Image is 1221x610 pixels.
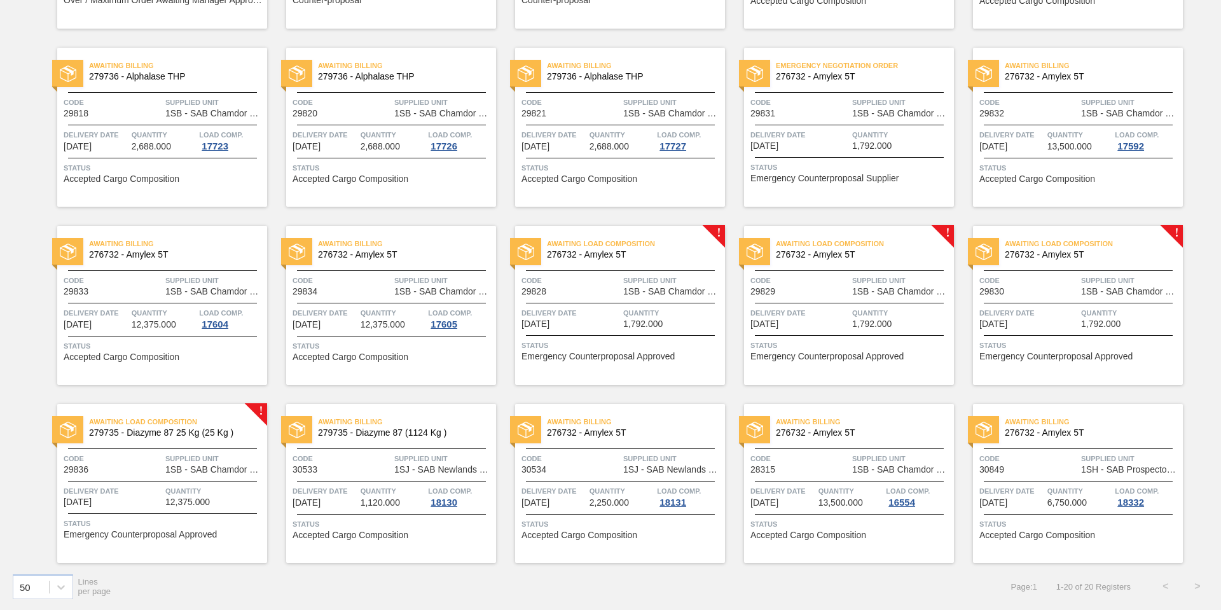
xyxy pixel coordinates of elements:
span: Awaiting Billing [89,59,267,72]
span: Supplied Unit [623,452,722,465]
span: Code [979,452,1078,465]
span: Status [979,518,1180,530]
span: Awaiting Load Composition [547,237,725,250]
img: status [976,66,992,82]
img: status [289,244,305,260]
span: Status [293,518,493,530]
span: Delivery Date [293,485,357,497]
span: 276732 - Amylex 5T [776,250,944,260]
span: 08/01/2025 [64,497,92,507]
span: Accepted Cargo Composition [979,530,1095,540]
span: Accepted Cargo Composition [293,174,408,184]
span: Load Comp. [1115,128,1159,141]
span: Accepted Cargo Composition [750,530,866,540]
img: status [518,422,534,438]
span: Status [293,162,493,174]
span: Supplied Unit [852,96,951,109]
span: Emergency Counterproposal Approved [64,530,217,539]
span: 13,500.000 [818,498,863,508]
span: 29833 [64,287,88,296]
img: status [60,422,76,438]
span: Delivery Date [750,128,849,141]
a: statusAwaiting Billing279736 - Alphalase THPCode29818Supplied Unit1SB - SAB Chamdor BreweryDelive... [38,48,267,207]
span: 29828 [521,287,546,296]
span: 276732 - Amylex 5T [89,250,257,260]
a: statusAwaiting Billing279735 - Diazyme 87 (1124 Kg )Code30533Supplied Unit1SJ - SAB Newlands Brew... [267,404,496,563]
span: 279735 - Diazyme 87 25 Kg (25 Kg ) [89,428,257,438]
span: Delivery Date [293,128,357,141]
span: Accepted Cargo Composition [64,174,179,184]
a: !statusAwaiting Load Composition276732 - Amylex 5TCode29828Supplied Unit1SB - SAB Chamdor Brewery... [496,226,725,385]
span: Load Comp. [657,128,701,141]
span: Supplied Unit [1081,452,1180,465]
span: 1SB - SAB Chamdor Brewery [165,465,264,475]
span: Delivery Date [750,307,849,319]
span: 279736 - Alphalase THP [89,72,257,81]
span: 29830 [979,287,1004,296]
span: Load Comp. [886,485,930,497]
span: 1SB - SAB Chamdor Brewery [623,109,722,118]
span: Code [521,452,620,465]
span: 276732 - Amylex 5T [1005,428,1173,438]
span: 1SB - SAB Chamdor Brewery [394,109,493,118]
span: Quantity [852,307,951,319]
span: Load Comp. [428,128,472,141]
span: 08/10/2025 [521,498,549,508]
span: Code [293,452,391,465]
span: Emergency Negotiation Order [776,59,954,72]
a: statusAwaiting Billing276732 - Amylex 5TCode28315Supplied Unit1SB - SAB Chamdor BreweryDelivery D... [725,404,954,563]
img: status [518,66,534,82]
span: 07/18/2025 [979,142,1007,151]
span: 12,375.000 [361,320,405,329]
span: 279736 - Alphalase THP [547,72,715,81]
a: Load Comp.18332 [1115,485,1180,508]
span: 279736 - Alphalase THP [318,72,486,81]
button: > [1182,571,1213,602]
span: Quantity [818,485,883,497]
span: Status [979,162,1180,174]
span: 29818 [64,109,88,118]
span: Quantity [590,485,654,497]
span: 07/18/2025 [64,142,92,151]
span: Quantity [852,128,951,141]
span: 2,688.000 [590,142,629,151]
span: Supplied Unit [623,96,722,109]
span: 30533 [293,465,317,475]
span: Code [64,274,162,287]
span: 12,375.000 [132,320,176,329]
a: statusAwaiting Billing279736 - Alphalase THPCode29821Supplied Unit1SB - SAB Chamdor BreweryDelive... [496,48,725,207]
span: Awaiting Billing [89,237,267,250]
span: Load Comp. [428,307,472,319]
span: 07/18/2025 [64,320,92,329]
span: Quantity [132,128,197,141]
span: Accepted Cargo Composition [293,352,408,362]
span: Delivery Date [979,307,1078,319]
span: 1 - 20 of 20 Registers [1056,582,1131,592]
span: 07/18/2025 [750,141,778,151]
span: 07/25/2025 [521,319,549,329]
div: 18332 [1115,497,1147,508]
span: 07/18/2025 [521,142,549,151]
span: Delivery Date [521,128,586,141]
span: Awaiting Billing [318,415,496,428]
img: status [60,244,76,260]
span: Awaiting Load Composition [89,415,267,428]
span: Awaiting Billing [547,415,725,428]
span: Load Comp. [657,485,701,497]
img: status [747,66,763,82]
a: statusAwaiting Billing276732 - Amylex 5TCode30534Supplied Unit1SJ - SAB Newlands BreweryDelivery ... [496,404,725,563]
span: 1SB - SAB Chamdor Brewery [394,287,493,296]
span: Quantity [132,307,197,319]
a: statusEmergency Negotiation Order276732 - Amylex 5TCode29831Supplied Unit1SB - SAB Chamdor Brewer... [725,48,954,207]
span: Code [293,96,391,109]
span: 08/13/2025 [750,498,778,508]
a: Load Comp.18130 [428,485,493,508]
span: Delivery Date [979,485,1044,497]
div: 50 [20,581,31,592]
span: 276732 - Amylex 5T [547,250,715,260]
span: Emergency Counterproposal Supplier [750,174,899,183]
span: Quantity [361,307,425,319]
a: Load Comp.17605 [428,307,493,329]
span: Page : 1 [1011,582,1037,592]
span: Awaiting Load Composition [776,237,954,250]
